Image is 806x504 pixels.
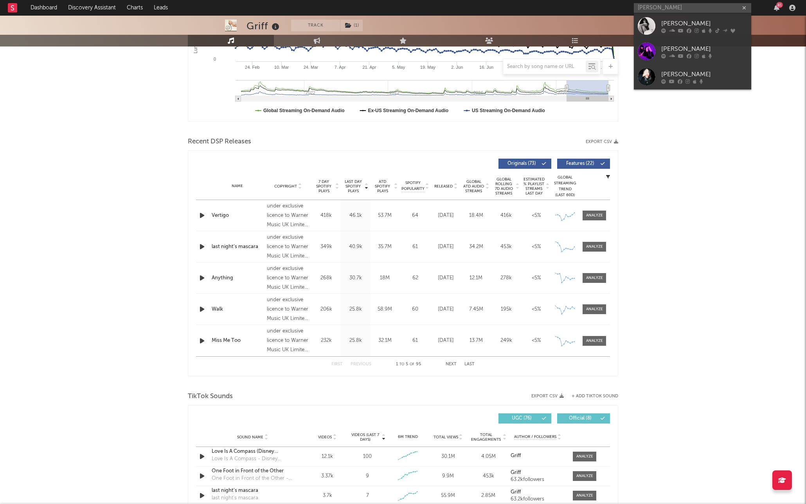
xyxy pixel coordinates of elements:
div: 12.1M [463,274,489,282]
div: 7 [366,492,369,500]
span: ( 1 ) [340,20,363,31]
div: 18M [372,274,398,282]
div: 32.1M [372,337,398,345]
div: under exclusive licence to Warner Music UK Limited, © 2024 Griff [267,264,309,292]
div: Griff [246,20,281,32]
div: under exclusive licence to Warner Music UK Limited, © 2024 Griff [267,327,309,355]
button: Features(22) [557,159,610,169]
div: 2.85M [470,492,507,500]
span: Videos (last 7 days) [349,433,381,442]
div: 25.8k [343,306,368,313]
div: 61 [401,243,429,251]
a: Love Is A Compass (Disney supporting Make-A-Wish) [212,448,293,456]
span: ATD Spotify Plays [372,179,393,193]
div: 249k [493,337,519,345]
div: 58.9M [372,306,398,313]
span: Last Day Spotify Plays [343,179,363,193]
text: Global Streaming On-Demand Audio [263,108,345,113]
span: 7 Day Spotify Plays [313,179,334,193]
span: UGC ( 76 ) [504,416,540,421]
div: 55.9M [430,492,466,500]
div: 453k [493,243,519,251]
div: [DATE] [433,306,459,313]
div: 35.7M [372,243,398,251]
div: [DATE] [433,212,459,220]
div: 9 [366,472,369,480]
div: Name [212,183,263,189]
div: 18.4M [463,212,489,220]
div: 81 [776,2,783,8]
span: Recent DSP Releases [188,137,251,147]
button: Originals(73) [498,159,551,169]
div: 416k [493,212,519,220]
div: Love Is A Compass - Disney supporting Make-A-Wish [212,455,293,463]
text: US Streaming On-Demand Audio [472,108,545,113]
span: Copyright [274,184,297,189]
button: Official(8) [557,413,610,424]
strong: Griff [511,453,521,458]
button: + Add TikTok Sound [572,394,618,399]
div: 30.1M [430,453,466,461]
div: <5% [523,274,549,282]
div: 3.7k [309,492,345,500]
a: Vertigo [212,212,263,220]
button: Next [446,362,457,366]
div: 232k [313,337,339,345]
span: TikTok Sounds [188,392,233,401]
div: 418k [313,212,339,220]
div: <5% [523,212,549,220]
div: [PERSON_NAME] [661,44,747,54]
a: Griff [511,453,565,459]
div: 453k [470,472,507,480]
a: Griff [511,470,565,475]
a: last night's mascara [212,243,263,251]
div: [PERSON_NAME] [661,19,747,28]
div: 278k [493,274,519,282]
div: 13.7M [463,337,489,345]
div: 64 [401,212,429,220]
a: One Foot in Front of the Other [212,467,293,475]
span: Sound Name [237,435,263,440]
text: Luminate Daily Streams [193,4,198,53]
span: Released [434,184,453,189]
button: Export CSV [586,139,618,144]
strong: Griff [511,470,521,475]
div: 7.45M [463,306,489,313]
div: Walk [212,306,263,313]
div: 46.1k [343,212,368,220]
div: Miss Me Too [212,337,263,345]
div: 30.7k [343,274,368,282]
span: Originals ( 73 ) [504,161,540,166]
div: [DATE] [433,243,459,251]
a: last night's mascara [212,487,293,495]
div: <5% [523,243,549,251]
button: Track [291,20,340,31]
a: Anything [212,274,263,282]
button: Previous [351,362,371,366]
div: last night's mascara [212,494,258,502]
div: under exclusive licence to Warner Music UK Limited, © 2024 Griff [267,233,309,261]
div: 1 5 95 [387,360,430,369]
div: <5% [523,337,549,345]
div: 62 [401,274,429,282]
div: 12.1k [309,453,345,461]
div: One Foot in Front of the Other - Japhna Gold Remix [212,475,293,483]
button: 81 [774,5,779,11]
span: to [399,363,404,366]
div: 349k [313,243,339,251]
div: 195k [493,306,519,313]
div: 4.05M [470,453,507,461]
span: Features ( 22 ) [562,161,598,166]
input: Search for artists [634,3,751,13]
div: 53.7M [372,212,398,220]
span: Global ATD Audio Streams [463,179,484,193]
div: 100 [363,453,372,461]
span: Total Views [434,435,458,440]
div: 34.2M [463,243,489,251]
strong: Griff [511,490,521,495]
div: 63.2k followers [511,497,565,502]
div: under exclusive licence to Warner Music UK Limited, © 2021 Griff [267,295,309,323]
div: 6M Trend [390,434,426,440]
